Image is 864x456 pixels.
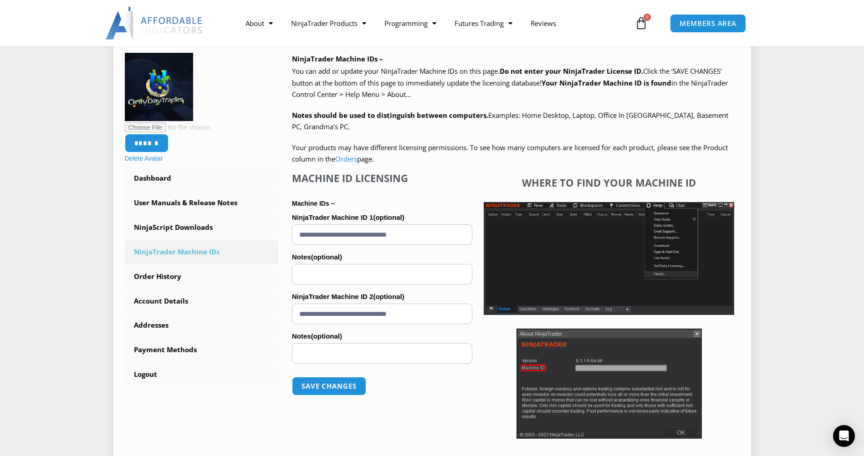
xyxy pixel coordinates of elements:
[292,211,472,224] label: NinjaTrader Machine ID 1
[125,363,279,386] a: Logout
[484,202,734,315] img: Screenshot 2025-01-17 1155544 | Affordable Indicators – NinjaTrader
[125,167,279,386] nav: Account pages
[236,13,633,34] nav: Menu
[292,250,472,264] label: Notes
[125,338,279,362] a: Payment Methods
[292,172,472,184] h4: Machine ID Licensing
[125,240,279,264] a: NinjaTrader Machine IDs
[670,14,746,33] a: MEMBERS AREA
[292,66,500,76] span: You can add or update your NinjaTrader Machine IDs on this page.
[680,20,736,27] span: MEMBERS AREA
[125,53,193,121] img: 1-150x150.jpg
[125,265,279,289] a: Order History
[373,213,404,221] span: (optional)
[292,66,728,99] span: Click the ‘SAVE CHANGES’ button at the bottom of this page to immediately update the licensing da...
[311,253,342,261] span: (optional)
[125,314,279,337] a: Addresses
[292,329,472,343] label: Notes
[445,13,521,34] a: Futures Trading
[106,7,204,40] img: LogoAI | Affordable Indicators – NinjaTrader
[621,10,661,36] a: 0
[373,293,404,300] span: (optional)
[125,155,163,162] a: Delete Avatar
[484,177,734,188] h4: Where to find your Machine ID
[521,13,565,34] a: Reviews
[125,167,279,190] a: Dashboard
[292,377,366,395] button: Save changes
[311,332,342,340] span: (optional)
[292,54,383,63] b: NinjaTrader Machine IDs –
[644,14,651,21] span: 0
[500,66,643,76] b: Do not enter your NinjaTrader License ID.
[292,290,472,304] label: NinjaTrader Machine ID 2
[282,13,375,34] a: NinjaTrader Products
[542,78,671,87] strong: Your NinjaTrader Machine ID is found
[516,329,702,439] img: Screenshot 2025-01-17 114931 | Affordable Indicators – NinjaTrader
[125,191,279,215] a: User Manuals & Release Notes
[125,289,279,313] a: Account Details
[335,154,357,163] a: Orders
[125,216,279,239] a: NinjaScript Downloads
[375,13,445,34] a: Programming
[833,425,855,447] div: Open Intercom Messenger
[292,200,334,207] strong: Machine IDs –
[236,13,282,34] a: About
[292,143,728,164] span: Your products may have different licensing permissions. To see how many computers are licensed fo...
[292,111,488,120] strong: Notes should be used to distinguish between computers.
[292,111,728,132] span: Examples: Home Desktop, Laptop, Office In [GEOGRAPHIC_DATA], Basement PC, Grandma’s PC.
